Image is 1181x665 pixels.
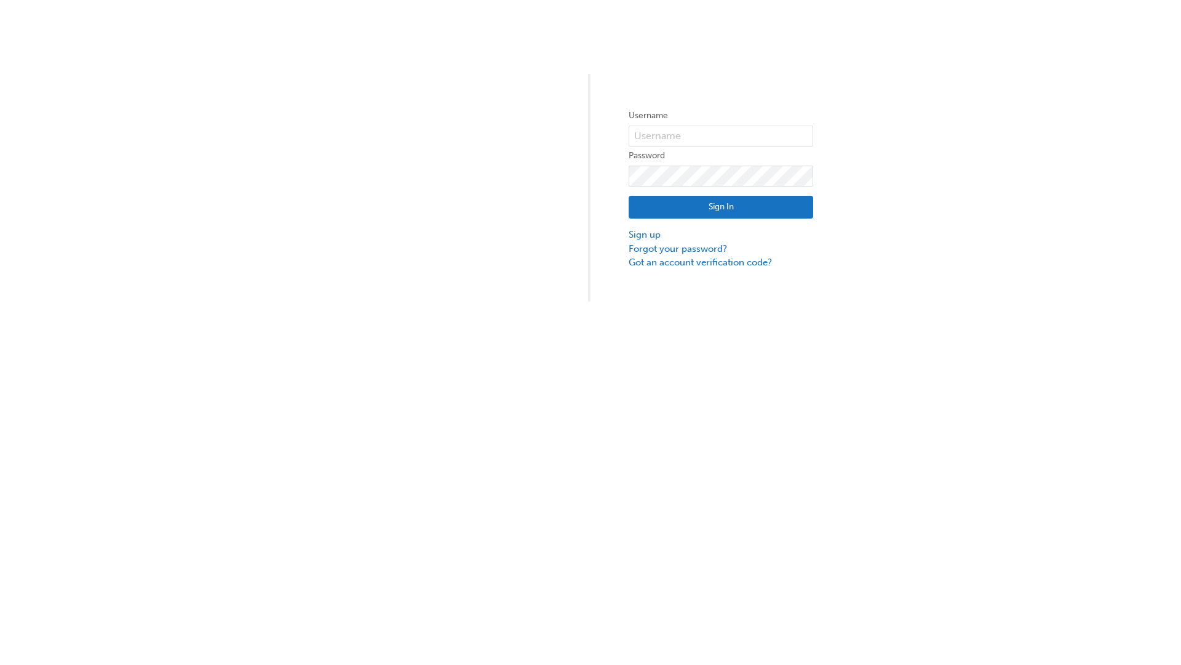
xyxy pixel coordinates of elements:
[629,242,813,256] a: Forgot your password?
[368,172,552,186] img: Trak
[629,126,813,147] input: Username
[629,228,813,242] a: Sign up
[629,148,813,163] label: Password
[629,256,813,270] a: Got an account verification code?
[629,108,813,123] label: Username
[629,196,813,219] button: Sign In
